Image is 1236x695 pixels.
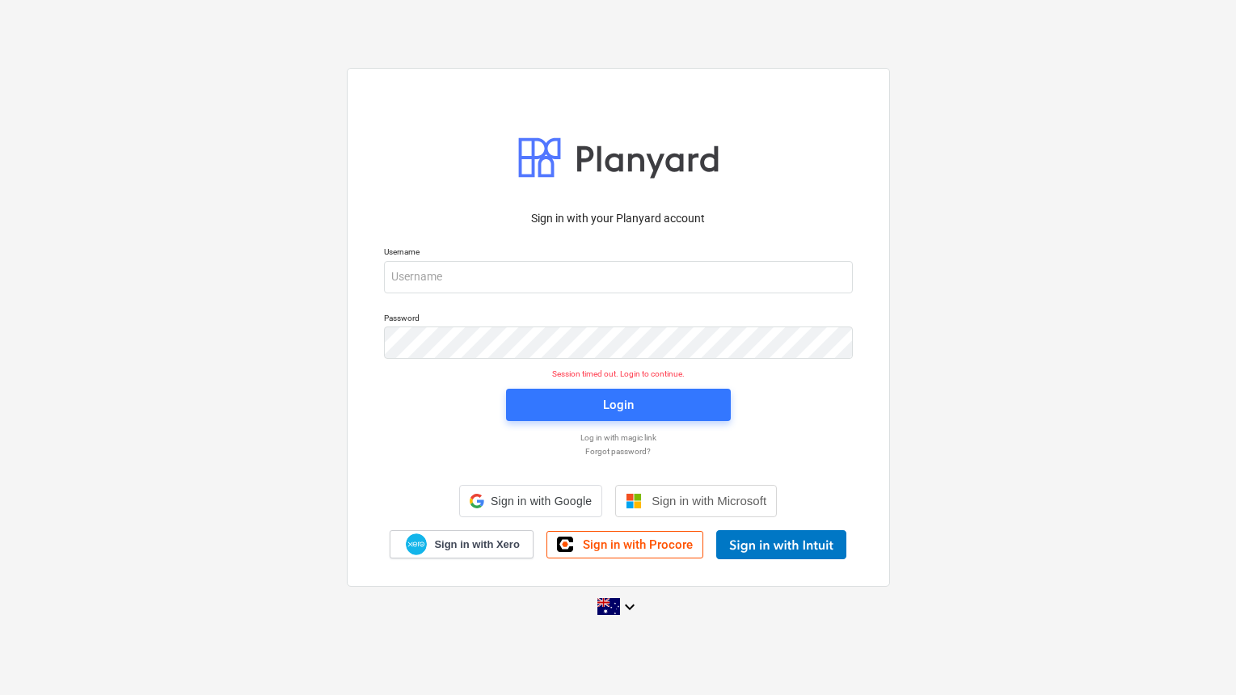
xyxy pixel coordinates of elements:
[506,389,731,421] button: Login
[652,494,766,508] span: Sign in with Microsoft
[384,210,853,227] p: Sign in with your Planyard account
[434,537,519,552] span: Sign in with Xero
[376,432,861,443] a: Log in with magic link
[374,369,863,379] p: Session timed out. Login to continue.
[626,493,642,509] img: Microsoft logo
[1155,617,1236,695] iframe: Chat Widget
[583,537,693,552] span: Sign in with Procore
[491,495,592,508] span: Sign in with Google
[406,533,427,555] img: Xero logo
[376,446,861,457] a: Forgot password?
[459,485,602,517] div: Sign in with Google
[546,531,703,558] a: Sign in with Procore
[603,394,634,415] div: Login
[390,530,534,558] a: Sign in with Xero
[384,313,853,326] p: Password
[384,261,853,293] input: Username
[620,597,639,617] i: keyboard_arrow_down
[384,246,853,260] p: Username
